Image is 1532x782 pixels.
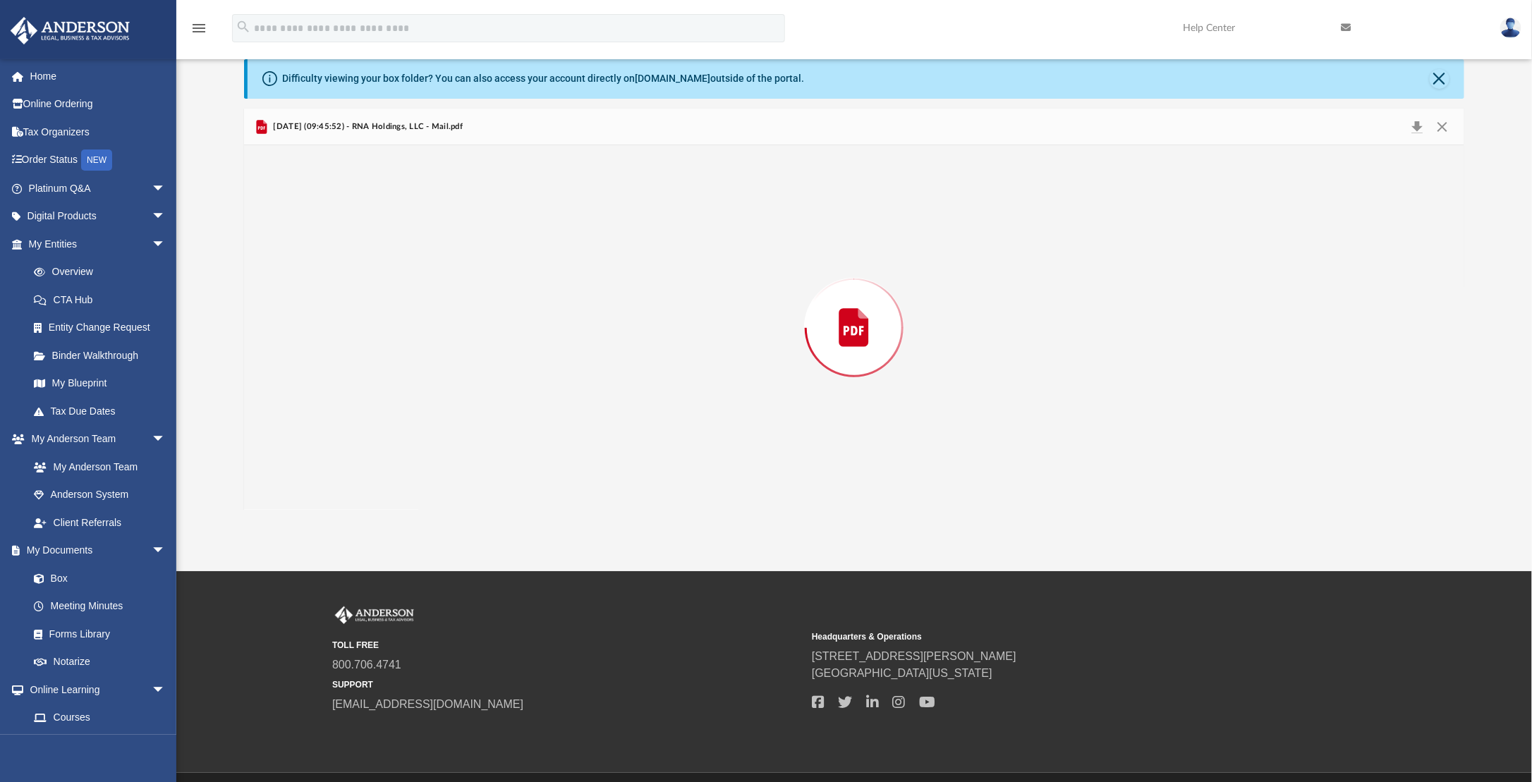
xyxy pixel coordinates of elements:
i: menu [190,20,207,37]
a: My Documentsarrow_drop_down [10,537,180,565]
img: Anderson Advisors Platinum Portal [332,606,417,625]
a: My Anderson Team [20,453,173,481]
a: Tax Organizers [10,118,187,146]
div: NEW [81,149,112,171]
a: Forms Library [20,620,173,648]
span: [DATE] (09:45:52) - RNA Holdings, LLC - Mail.pdf [270,121,463,133]
img: Anderson Advisors Platinum Portal [6,17,134,44]
button: Close [1430,117,1455,137]
a: Tax Due Dates [20,397,187,425]
a: My Blueprint [20,369,180,398]
button: Close [1430,69,1449,89]
a: [DOMAIN_NAME] [635,73,710,84]
a: Meeting Minutes [20,592,180,621]
small: SUPPORT [332,678,802,691]
a: Online Learningarrow_drop_down [10,676,180,704]
a: Digital Productsarrow_drop_down [10,202,187,231]
a: My Anderson Teamarrow_drop_down [10,425,180,453]
span: arrow_drop_down [152,537,180,566]
a: Client Referrals [20,508,180,537]
small: TOLL FREE [332,639,802,652]
a: Online Ordering [10,90,187,118]
a: CTA Hub [20,286,187,314]
a: Overview [20,258,187,286]
a: Entity Change Request [20,314,187,342]
a: My Entitiesarrow_drop_down [10,230,187,258]
div: Preview [244,109,1464,510]
a: Platinum Q&Aarrow_drop_down [10,174,187,202]
span: arrow_drop_down [152,202,180,231]
a: Courses [20,704,180,732]
img: User Pic [1500,18,1521,38]
span: arrow_drop_down [152,425,180,454]
a: 800.706.4741 [332,659,401,671]
div: Difficulty viewing your box folder? You can also access your account directly on outside of the p... [282,71,804,86]
a: Order StatusNEW [10,146,187,175]
small: Headquarters & Operations [812,630,1282,643]
i: search [236,19,251,35]
a: Video Training [20,731,173,759]
span: arrow_drop_down [152,230,180,259]
a: [STREET_ADDRESS][PERSON_NAME] [812,650,1016,662]
a: Binder Walkthrough [20,341,187,369]
span: arrow_drop_down [152,174,180,203]
a: [EMAIL_ADDRESS][DOMAIN_NAME] [332,698,523,710]
a: [GEOGRAPHIC_DATA][US_STATE] [812,667,992,679]
a: Anderson System [20,481,180,509]
a: Home [10,62,187,90]
button: Download [1404,117,1430,137]
a: menu [190,27,207,37]
a: Box [20,564,173,592]
span: arrow_drop_down [152,676,180,704]
a: Notarize [20,648,180,676]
